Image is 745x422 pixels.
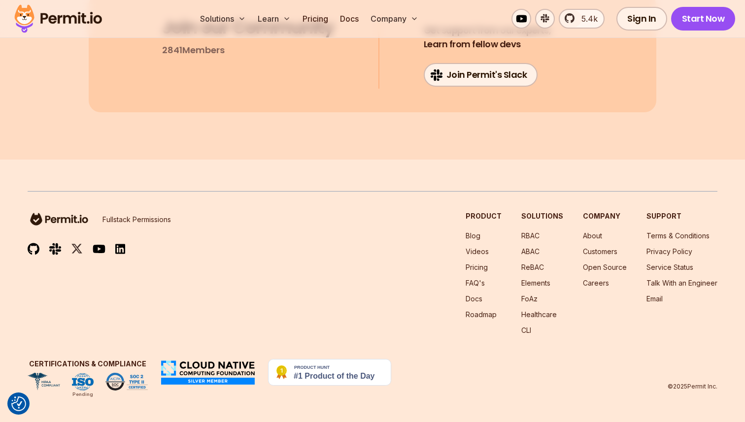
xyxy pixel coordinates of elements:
button: Company [367,9,422,29]
a: Talk With an Engineer [646,279,717,287]
h3: Product [466,211,502,221]
h3: Certifications & Compliance [28,359,148,369]
a: FoAz [521,294,538,303]
a: Docs [336,9,363,29]
a: Open Source [583,263,627,271]
a: Start Now [671,7,736,31]
img: twitter [71,243,83,255]
a: Careers [583,279,609,287]
p: © 2025 Permit Inc. [668,383,717,390]
a: Pricing [299,9,332,29]
div: Pending [72,390,93,398]
img: github [28,243,39,255]
img: youtube [93,243,105,255]
img: linkedin [115,243,125,255]
button: Consent Preferences [11,396,26,411]
a: Docs [466,294,482,303]
h3: Support [646,211,717,221]
a: Elements [521,279,550,287]
a: FAQ's [466,279,485,287]
a: CLI [521,326,531,334]
img: HIPAA [28,373,60,390]
a: About [583,231,602,240]
a: Privacy Policy [646,247,692,256]
h3: Solutions [521,211,563,221]
button: Solutions [196,9,250,29]
img: logo [28,211,91,227]
button: Learn [254,9,295,29]
p: Fullstack Permissions [102,215,171,225]
a: Pricing [466,263,488,271]
a: Terms & Conditions [646,231,710,240]
a: ReBAC [521,263,544,271]
img: Permit logo [10,2,106,35]
a: Healthcare [521,310,557,319]
span: 5.4k [576,13,598,25]
a: Service Status [646,263,693,271]
a: Customers [583,247,617,256]
a: Videos [466,247,489,256]
img: Permit.io - Never build permissions again | Product Hunt [268,359,391,386]
a: RBAC [521,231,540,240]
img: slack [49,242,61,256]
a: ABAC [521,247,540,256]
a: Join Permit's Slack [424,63,538,87]
img: Revisit consent button [11,396,26,411]
a: Roadmap [466,310,497,319]
a: Sign In [616,7,667,31]
p: 2841 Members [162,43,225,57]
h3: Company [583,211,627,221]
img: ISO [72,373,94,391]
a: 5.4k [559,9,605,29]
a: Blog [466,231,480,240]
a: Email [646,294,663,303]
img: SOC [105,373,148,390]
